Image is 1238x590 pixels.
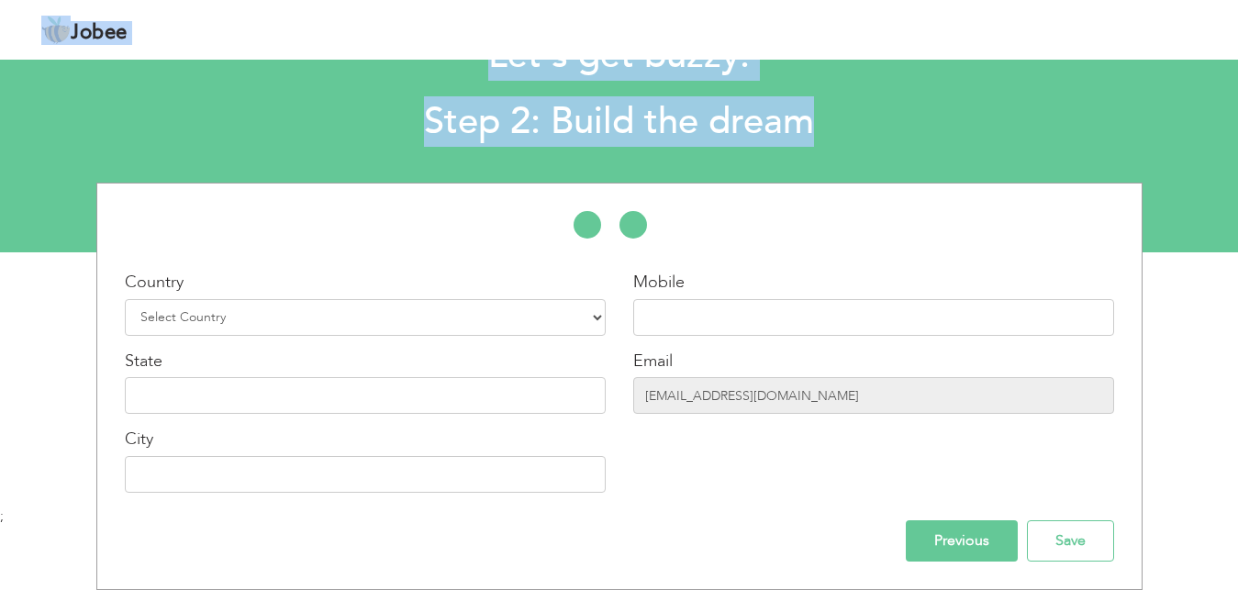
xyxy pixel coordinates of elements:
label: Mobile [633,271,685,295]
h2: Step 2: Build the dream [169,98,1070,146]
input: Previous [906,520,1018,562]
span: Jobee [71,23,128,43]
label: City [125,428,153,451]
label: Country [125,271,184,295]
img: jobee.io [41,16,71,45]
label: Email [633,350,673,373]
label: State [125,350,162,373]
h1: Let's get buzzy! [169,32,1070,80]
input: Save [1027,520,1114,562]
